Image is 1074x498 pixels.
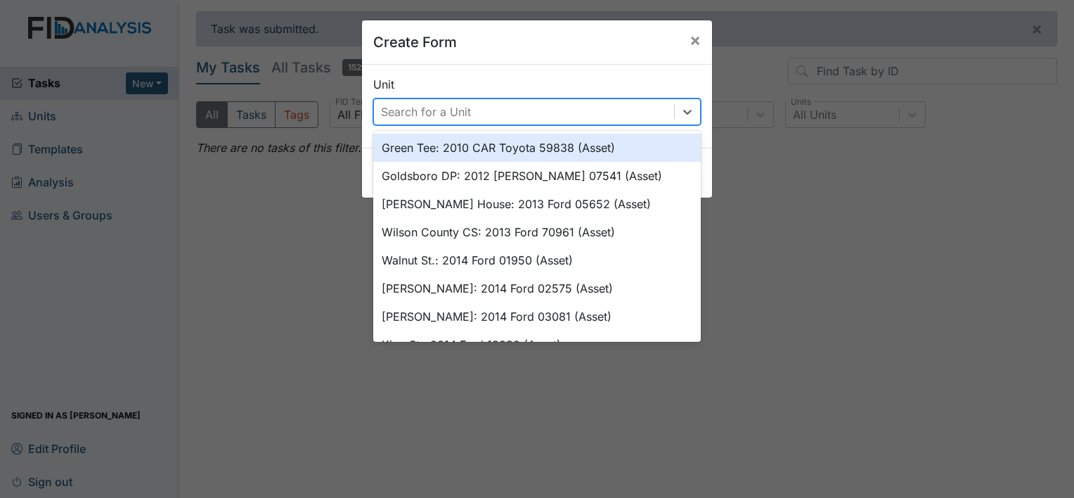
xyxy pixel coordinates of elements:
[373,32,457,53] h5: Create Form
[381,103,471,120] div: Search for a Unit
[373,302,701,331] div: [PERSON_NAME]: 2014 Ford 03081 (Asset)
[678,20,712,60] button: Close
[373,218,701,246] div: Wilson County CS: 2013 Ford 70961 (Asset)
[373,134,701,162] div: Green Tee: 2010 CAR Toyota 59838 (Asset)
[373,162,701,190] div: Goldsboro DP: 2012 [PERSON_NAME] 07541 (Asset)
[373,331,701,359] div: King St.: 2014 Ford 13332 (Asset)
[373,76,394,93] label: Unit
[690,30,701,50] span: ×
[373,274,701,302] div: [PERSON_NAME]: 2014 Ford 02575 (Asset)
[373,190,701,218] div: [PERSON_NAME] House: 2013 Ford 05652 (Asset)
[373,246,701,274] div: Walnut St.: 2014 Ford 01950 (Asset)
